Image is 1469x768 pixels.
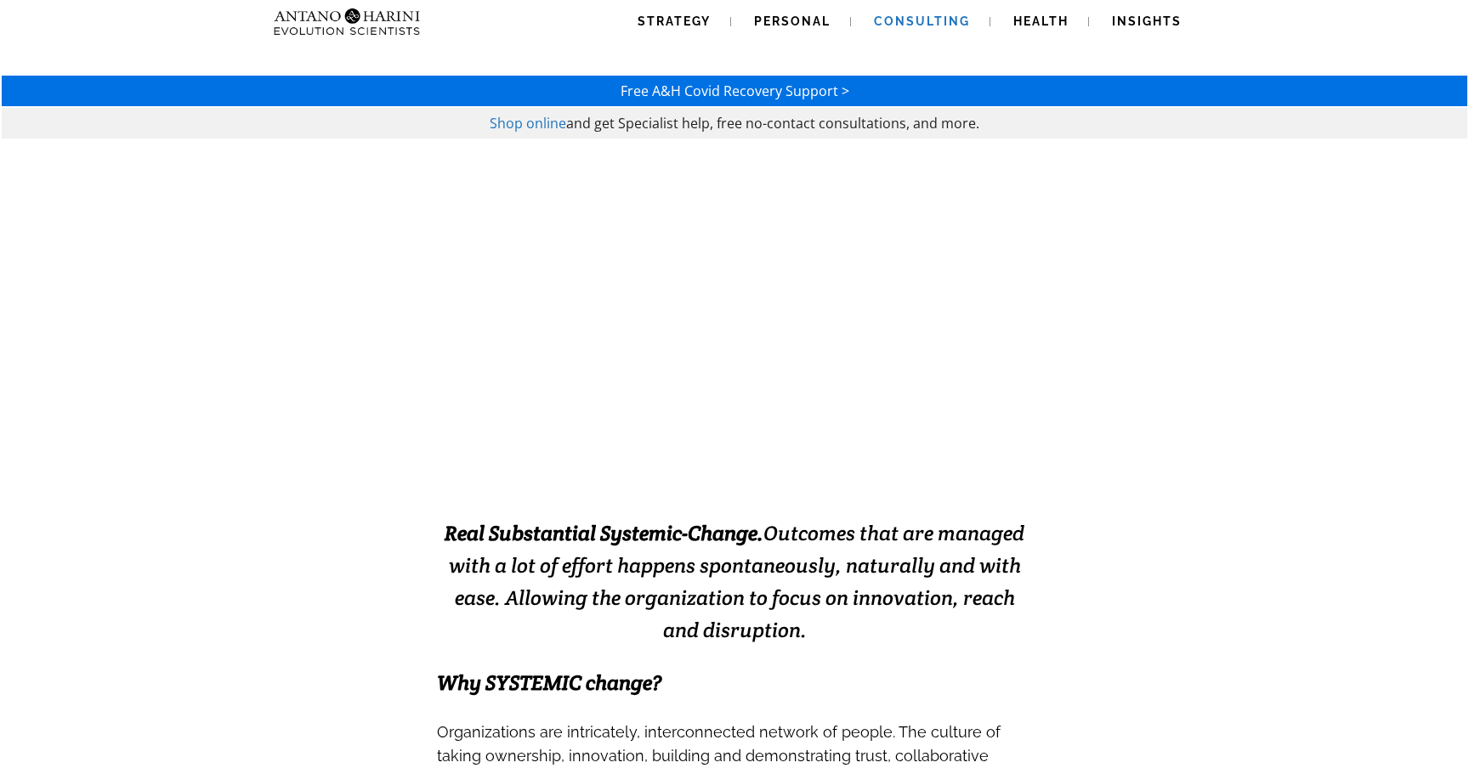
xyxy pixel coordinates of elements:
strong: EXCELLENCE INSTALLATION. ENABLED. [394,414,1075,455]
a: Shop online [490,114,566,133]
span: Personal [754,14,831,28]
span: Consulting [874,14,970,28]
span: Strategy [638,14,711,28]
span: Outcomes that are managed with a lot of effort happens spontaneously, naturally and with ease. Al... [445,520,1024,643]
strong: Real Substantial Systemic-Change. [445,520,763,546]
span: Health [1013,14,1069,28]
a: Free A&H Covid Recovery Support > [621,82,849,100]
span: and get Specialist help, free no-contact consultations, and more. [566,114,979,133]
span: Why SYSTEMIC change? [437,669,661,696]
span: Insights [1112,14,1182,28]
